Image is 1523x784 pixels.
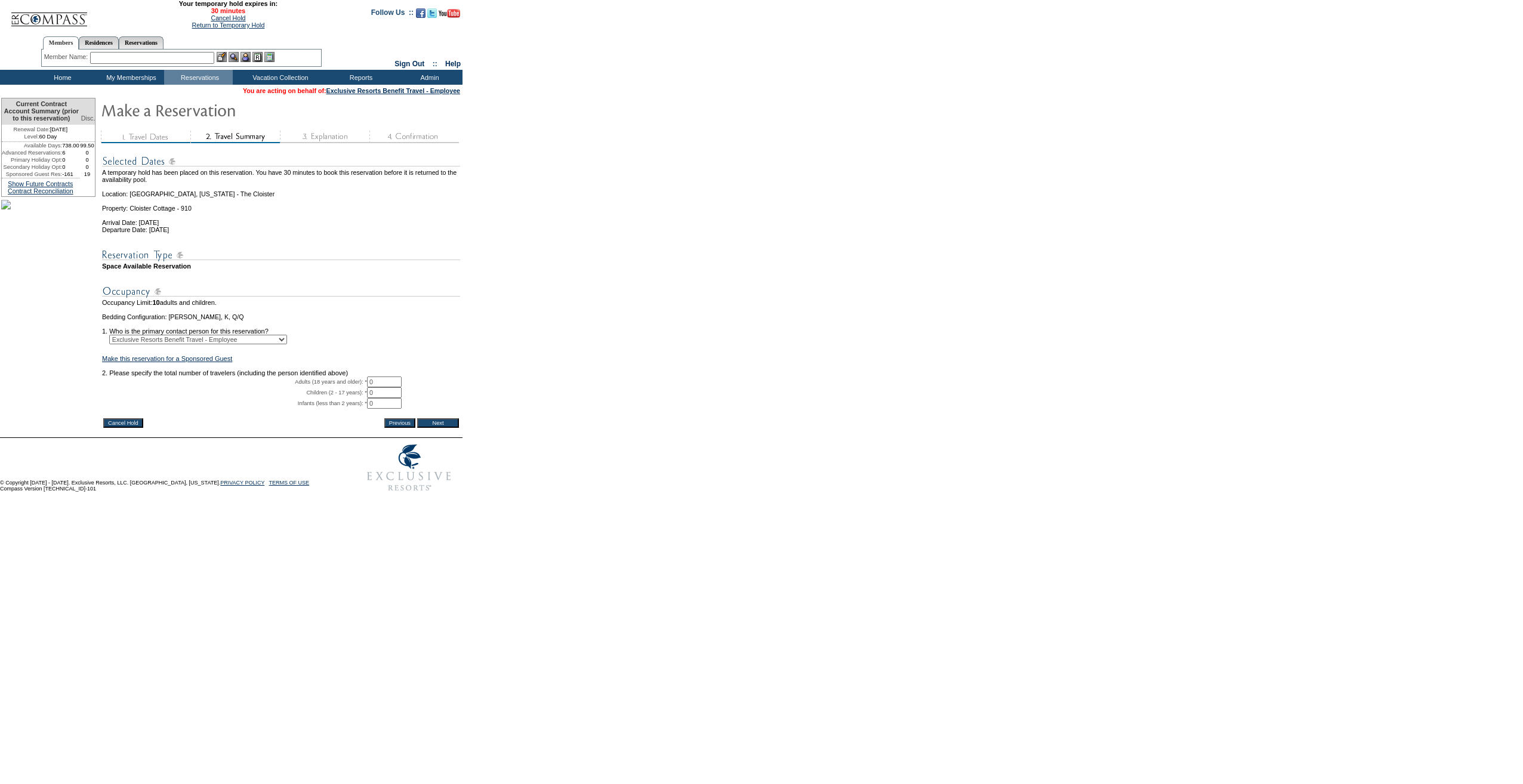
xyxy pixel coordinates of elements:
td: Departure Date: [DATE] [102,226,460,233]
td: Arrival Date: [DATE] [102,212,460,226]
td: Home [27,70,95,85]
span: 10 [152,299,159,306]
img: View [229,52,239,62]
img: step1_state3.gif [101,131,190,143]
img: subTtlSelectedDates.gif [102,154,460,169]
td: Secondary Holiday Opt: [2,163,62,171]
td: Property: Cloister Cottage - 910 [102,197,460,212]
td: 99.50 [79,142,95,149]
img: Exclusive Resorts [356,438,463,498]
img: subTtlResType.gif [102,248,460,263]
img: b_edit.gif [217,52,227,62]
a: Follow us on Twitter [427,12,437,19]
img: Impersonate [241,52,251,62]
a: Residences [79,36,119,49]
td: Admin [394,70,463,85]
td: Current Contract Account Summary (prior to this reservation) [2,98,79,125]
td: 738.00 [62,142,79,149]
img: Subscribe to our YouTube Channel [439,9,460,18]
span: Disc. [81,115,95,122]
td: Reservations [164,70,233,85]
img: step4_state1.gif [369,131,459,143]
span: Renewal Date: [14,126,50,133]
td: Advanced Reservations: [2,149,62,156]
a: Return to Temporary Hold [192,21,265,29]
td: Infants (less than 2 years): * [102,398,367,409]
a: TERMS OF USE [269,480,310,486]
img: Reservations [252,52,263,62]
a: Contract Reconciliation [8,187,73,195]
a: Show Future Contracts [8,180,73,187]
span: Level: [24,133,39,140]
span: You are acting on behalf of: [243,87,460,94]
img: Make Reservation [101,98,340,122]
a: Subscribe to our YouTube Channel [439,12,460,19]
td: Children (2 - 17 years): * [102,387,367,398]
a: Make this reservation for a Sponsored Guest [102,355,232,362]
td: A temporary hold has been placed on this reservation. You have 30 minutes to book this reservatio... [102,169,460,183]
td: Available Days: [2,142,62,149]
a: Members [43,36,79,50]
a: Exclusive Resorts Benefit Travel - Employee [326,87,460,94]
td: Adults (18 years and older): * [102,376,367,387]
span: :: [433,60,437,68]
img: Follow us on Twitter [427,8,437,18]
div: Member Name: [44,52,90,62]
td: Follow Us :: [371,7,414,21]
td: [DATE] [2,125,79,133]
td: 19 [79,171,95,178]
td: My Memberships [95,70,164,85]
img: b_calculator.gif [264,52,275,62]
td: 0 [62,156,79,163]
td: 0 [79,149,95,156]
a: Become our fan on Facebook [416,12,426,19]
td: Primary Holiday Opt: [2,156,62,163]
td: Bedding Configuration: [PERSON_NAME], K, Q/Q [102,313,460,320]
td: 1. Who is the primary contact person for this reservation? [102,320,460,335]
td: 2. Please specify the total number of travelers (including the person identified above) [102,369,460,376]
img: subTtlOccupancy.gif [102,284,460,299]
a: PRIVACY POLICY [220,480,264,486]
td: -161 [62,171,79,178]
a: Reservations [119,36,164,49]
img: step2_state2.gif [190,131,280,143]
td: 0 [62,163,79,171]
td: 0 [79,163,95,171]
a: Help [445,60,461,68]
a: Sign Out [394,60,424,68]
td: 60 Day [2,133,79,142]
input: Next [417,418,459,428]
img: Compass Home [10,2,88,27]
input: Cancel Hold [103,418,143,428]
td: Vacation Collection [233,70,325,85]
img: Shot-41-050.jpg [1,200,11,209]
td: 0 [79,156,95,163]
img: step3_state1.gif [280,131,369,143]
td: Sponsored Guest Res: [2,171,62,178]
input: Previous [384,418,415,428]
td: 6 [62,149,79,156]
td: Location: [GEOGRAPHIC_DATA], [US_STATE] - The Cloister [102,183,460,197]
span: 30 minutes [94,7,362,14]
td: Reports [325,70,394,85]
a: Cancel Hold [211,14,245,21]
img: Become our fan on Facebook [416,8,426,18]
td: Occupancy Limit: adults and children. [102,299,460,306]
td: Space Available Reservation [102,263,460,270]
